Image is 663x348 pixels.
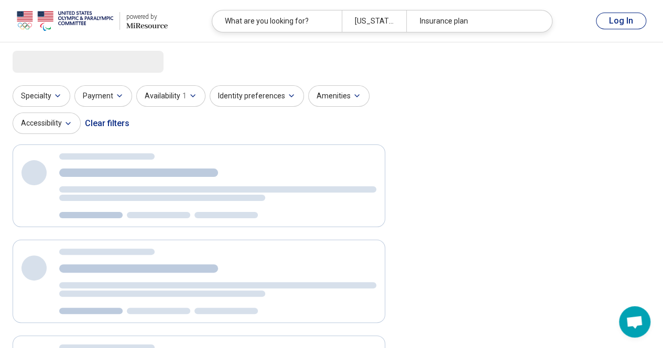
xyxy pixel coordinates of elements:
[210,85,304,107] button: Identity preferences
[13,51,101,72] span: Loading...
[182,91,187,102] span: 1
[126,12,168,21] div: powered by
[85,111,129,136] div: Clear filters
[136,85,205,107] button: Availability1
[342,10,407,32] div: [US_STATE], [GEOGRAPHIC_DATA]
[596,13,646,29] button: Log In
[308,85,369,107] button: Amenities
[13,113,81,134] button: Accessibility
[17,8,113,33] img: USOPC
[13,85,70,107] button: Specialty
[17,8,168,33] a: USOPCpowered by
[212,10,342,32] div: What are you looking for?
[406,10,536,32] div: Insurance plan
[74,85,132,107] button: Payment
[619,306,650,338] div: Open chat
